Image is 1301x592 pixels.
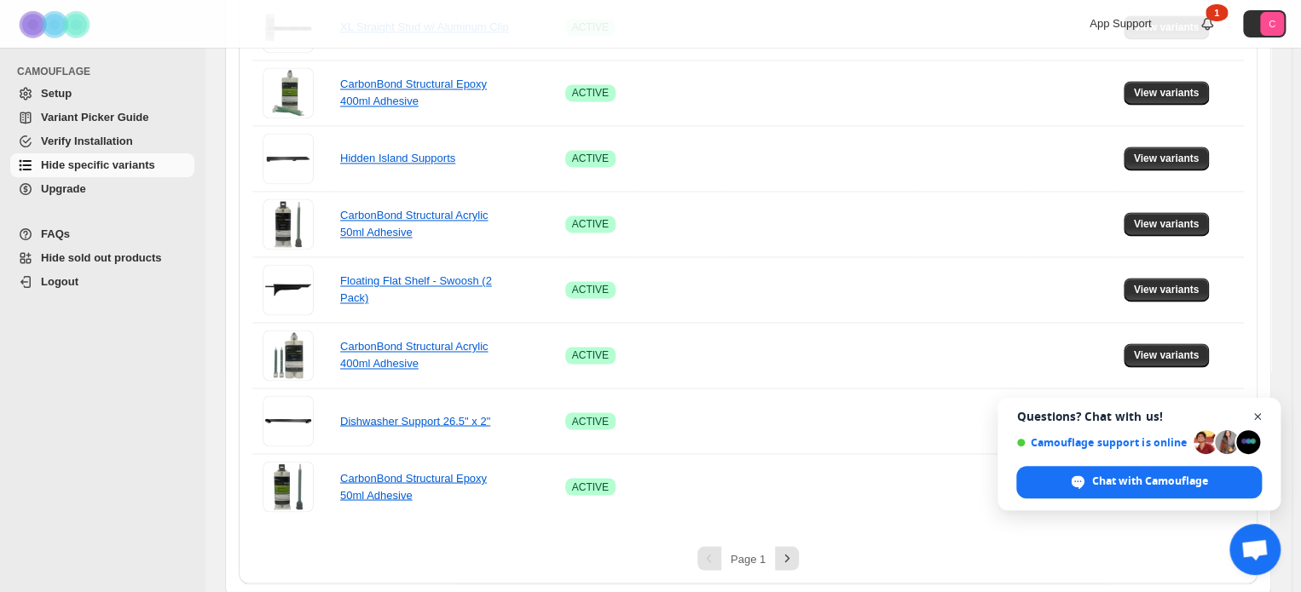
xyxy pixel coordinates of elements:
span: Close chat [1247,406,1269,428]
img: Dishwasher Support 26.5" x 2" [263,395,314,446]
button: View variants [1124,81,1210,105]
span: ACTIVE [572,348,609,362]
span: Page 1 [731,552,766,565]
a: Setup [10,82,194,106]
span: View variants [1134,283,1200,296]
button: Avatar with initials C [1243,10,1286,37]
span: Logout [41,275,78,288]
span: Camouflage support is online [1016,436,1188,449]
div: Chat with Camouflage [1016,466,1262,498]
span: Avatar with initials C [1260,12,1284,36]
span: Questions? Chat with us! [1016,410,1262,423]
a: CarbonBond Structural Acrylic 50ml Adhesive [340,209,488,239]
img: Floating Flat Shelf - Swoosh (2 Pack) [263,264,314,315]
button: View variants [1124,343,1210,367]
span: View variants [1134,152,1200,165]
a: Logout [10,270,194,294]
span: App Support [1090,17,1151,30]
a: Verify Installation [10,129,194,153]
a: Hide sold out products [10,246,194,270]
span: Hide sold out products [41,251,162,264]
div: Open chat [1229,524,1281,575]
span: Variant Picker Guide [41,111,148,124]
img: CarbonBond Structural Acrylic 50ml Adhesive [263,198,314,250]
span: Verify Installation [41,135,133,147]
a: Dishwasher Support 26.5" x 2" [340,414,490,427]
span: View variants [1134,86,1200,100]
img: Hidden Island Supports [263,133,314,184]
nav: Pagination [252,546,1244,570]
span: View variants [1134,217,1200,231]
a: Variant Picker Guide [10,106,194,129]
span: ACTIVE [572,283,609,296]
img: CarbonBond Structural Epoxy 400ml Adhesive [263,67,314,118]
span: ACTIVE [572,86,609,100]
img: CarbonBond Structural Epoxy 50ml Adhesive [263,461,314,512]
a: Hidden Island Supports [340,152,455,164]
span: ACTIVE [572,217,609,231]
span: View variants [1134,348,1200,362]
div: 1 [1206,4,1228,21]
span: Setup [41,87,72,100]
span: CAMOUFLAGE [17,65,196,78]
a: CarbonBond Structural Acrylic 400ml Adhesive [340,340,488,370]
button: View variants [1124,278,1210,302]
span: Hide specific variants [41,158,155,171]
button: Next [775,546,799,570]
span: FAQs [41,227,70,240]
a: Hide specific variants [10,153,194,177]
button: View variants [1124,212,1210,236]
a: 1 [1199,15,1216,32]
img: Camouflage [14,1,99,48]
span: ACTIVE [572,480,609,493]
text: C [1269,19,1275,29]
a: FAQs [10,222,194,246]
span: ACTIVE [572,414,609,428]
img: CarbonBond Structural Acrylic 400ml Adhesive [263,330,314,381]
a: CarbonBond Structural Epoxy 400ml Adhesive [340,78,487,107]
span: Chat with Camouflage [1092,474,1208,489]
a: CarbonBond Structural Epoxy 50ml Adhesive [340,471,487,501]
a: Floating Flat Shelf - Swoosh (2 Pack) [340,274,492,304]
span: ACTIVE [572,152,609,165]
button: View variants [1124,147,1210,170]
a: Upgrade [10,177,194,201]
span: Upgrade [41,182,86,195]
